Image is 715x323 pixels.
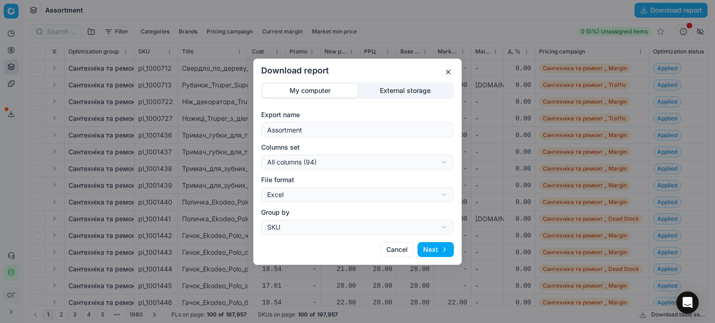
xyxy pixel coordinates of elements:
[357,84,452,97] button: External storage
[261,143,454,152] label: Columns set
[261,175,454,185] label: File format
[380,242,414,257] button: Cancel
[261,66,454,75] h2: Download report
[263,84,357,97] button: My computer
[418,242,454,257] button: Next
[261,110,454,119] label: Export name
[261,208,454,217] label: Group by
